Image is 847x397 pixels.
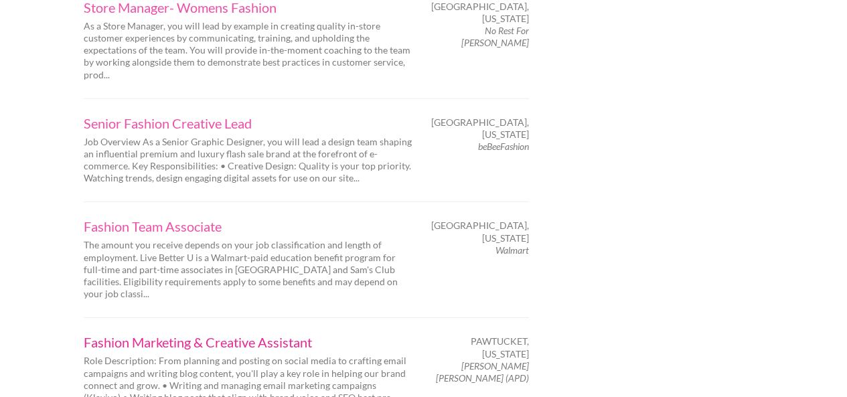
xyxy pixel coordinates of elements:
[84,1,412,14] a: Store Manager- Womens Fashion
[478,141,529,152] em: beBeeFashion
[461,25,529,48] em: No Rest For [PERSON_NAME]
[84,220,412,233] a: Fashion Team Associate
[431,220,529,244] span: [GEOGRAPHIC_DATA], [US_STATE]
[431,1,529,25] span: [GEOGRAPHIC_DATA], [US_STATE]
[84,335,412,349] a: Fashion Marketing & Creative Assistant
[84,20,412,81] p: As a Store Manager, you will lead by example in creating quality in-store customer experiences by...
[431,116,529,141] span: [GEOGRAPHIC_DATA], [US_STATE]
[84,116,412,130] a: Senior Fashion Creative Lead
[495,244,529,256] em: Walmart
[436,360,529,384] em: [PERSON_NAME] [PERSON_NAME] (APD)
[84,136,412,185] p: Job Overview As a Senior Graphic Designer, you will lead a design team shaping an influential pre...
[435,335,529,360] span: Pawtucket, [US_STATE]
[84,239,412,300] p: The amount you receive depends on your job classification and length of employment. Live Better U...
